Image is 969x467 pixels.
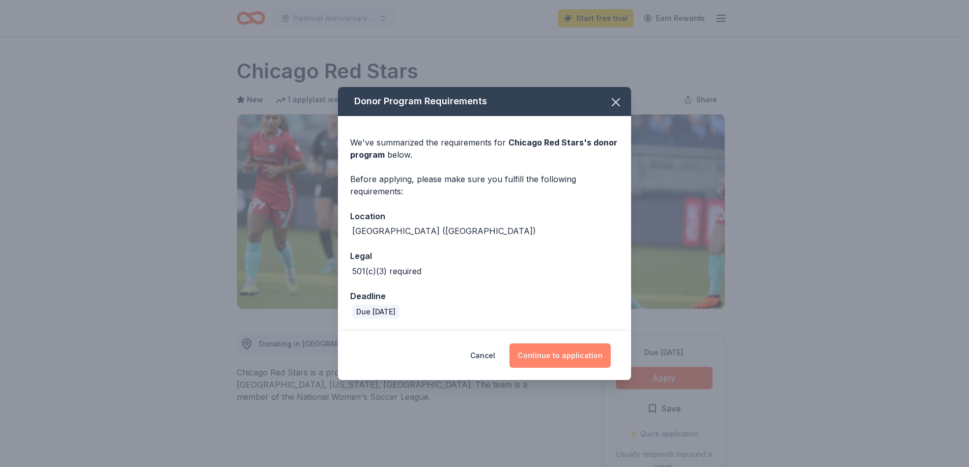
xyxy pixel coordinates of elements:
[352,305,400,319] div: Due [DATE]
[352,265,421,277] div: 501(c)(3) required
[350,289,619,303] div: Deadline
[350,249,619,262] div: Legal
[350,210,619,223] div: Location
[470,343,495,368] button: Cancel
[509,343,611,368] button: Continue to application
[350,173,619,197] div: Before applying, please make sure you fulfill the following requirements:
[350,136,619,161] div: We've summarized the requirements for below.
[338,87,631,116] div: Donor Program Requirements
[352,225,536,237] div: [GEOGRAPHIC_DATA] ([GEOGRAPHIC_DATA])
